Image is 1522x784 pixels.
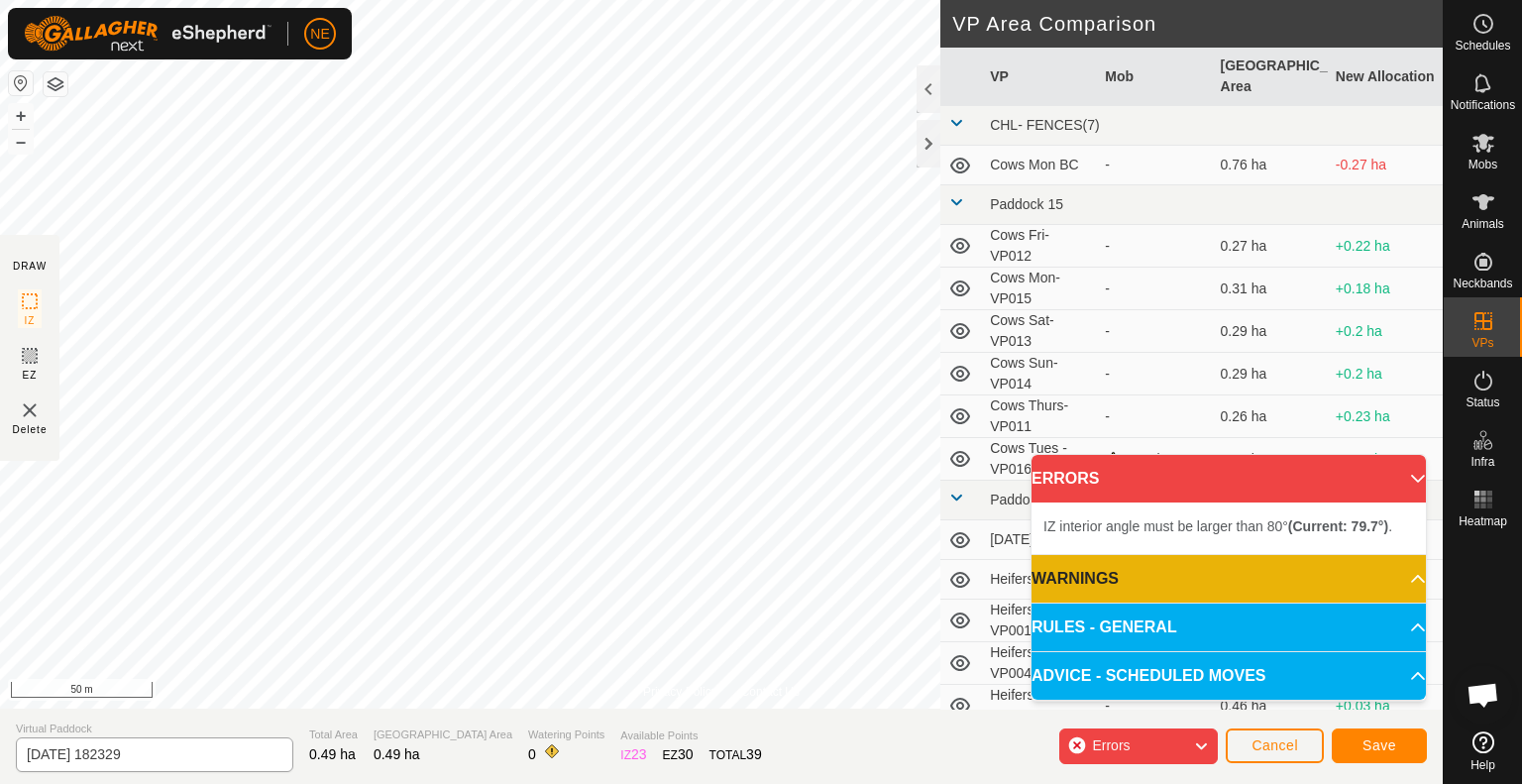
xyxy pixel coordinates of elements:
td: Heifers Mon -VP004 [982,642,1097,685]
span: IZ [25,313,36,328]
span: Available Points [620,728,761,744]
span: Virtual Paddock [16,721,293,737]
img: VP [18,398,42,422]
span: 39 [746,746,762,762]
p-accordion-header: RULES - GENERAL [1032,604,1426,651]
span: 23 [631,746,647,762]
div: - [1105,364,1204,385]
td: Cows Thurs-VP011 [982,395,1097,438]
p-accordion-header: ERRORS [1032,455,1426,503]
td: 0.46 ha [1213,685,1328,728]
div: Open chat [1454,665,1513,725]
td: +0.17 ha [1328,438,1443,481]
td: Heifers Fri-VP001 [982,600,1097,642]
td: Cows Sun-VP014 [982,353,1097,395]
span: VPs [1471,337,1493,349]
p-accordion-header: WARNINGS [1032,555,1426,603]
span: Schedules [1455,40,1510,52]
h2: VP Area Comparison [952,12,1443,36]
td: Cows Mon-VP015 [982,268,1097,310]
p-accordion-header: ADVICE - SCHEDULED MOVES [1032,652,1426,700]
span: IZ interior angle must be larger than 80° . [1043,518,1392,534]
span: Animals [1462,218,1504,230]
span: Notifications [1451,99,1515,111]
td: [DATE] 075410 [982,520,1097,560]
span: Paddock 16 [990,492,1063,507]
div: TOTAL [709,744,762,765]
span: 0.49 ha [374,746,420,762]
td: Heifers Fri [982,560,1097,600]
td: +0.22 ha [1328,225,1443,268]
span: 0.49 ha [309,746,356,762]
span: [GEOGRAPHIC_DATA] Area [374,727,512,743]
span: NE [310,24,329,45]
div: - [1105,696,1204,717]
div: - [1105,155,1204,175]
td: +0.18 ha [1328,268,1443,310]
a: Privacy Policy [643,683,717,701]
span: Status [1466,396,1499,408]
td: +0.23 ha [1328,395,1443,438]
a: Help [1444,724,1522,779]
td: 0.27 ha [1213,225,1328,268]
td: Cows Sat-VP013 [982,310,1097,353]
span: Watering Points [528,727,604,743]
span: Help [1470,759,1495,771]
td: Cows Tues -VP016 [982,438,1097,481]
button: Save [1332,728,1427,763]
span: CHL- FENCES(7) [990,117,1099,133]
span: 30 [678,746,694,762]
td: Heifers Sat -VP002 [982,685,1097,728]
th: VP [982,48,1097,106]
span: Heatmap [1459,515,1507,527]
button: – [9,130,33,154]
span: ADVICE - SCHEDULED MOVES [1032,664,1265,688]
th: Mob [1097,48,1212,106]
th: [GEOGRAPHIC_DATA] Area [1213,48,1328,106]
img: Gallagher Logo [24,16,272,52]
b: (Current: 79.7°) [1288,518,1388,534]
span: Cancel [1251,737,1298,753]
td: +0.03 ha [1328,685,1443,728]
div: EZ [663,744,694,765]
div: 2 Mobs [1105,449,1204,470]
div: - [1105,236,1204,257]
button: Cancel [1226,728,1324,763]
td: Cows Mon BC [982,146,1097,185]
div: - [1105,321,1204,342]
span: Infra [1470,456,1494,468]
span: Total Area [309,727,358,743]
td: 0.26 ha [1213,395,1328,438]
span: ERRORS [1032,467,1099,491]
span: Save [1362,737,1396,753]
p-accordion-content: ERRORS [1032,503,1426,554]
span: Delete [13,422,48,437]
span: EZ [23,368,38,383]
td: 0.29 ha [1213,310,1328,353]
button: Reset Map [9,71,33,95]
span: 0 [528,746,536,762]
td: 0.29 ha [1213,353,1328,395]
td: +0.2 ha [1328,353,1443,395]
td: Cows Fri-VP012 [982,225,1097,268]
td: 0.31 ha [1213,268,1328,310]
button: + [9,104,33,128]
th: New Allocation [1328,48,1443,106]
span: WARNINGS [1032,567,1119,591]
div: IZ [620,744,646,765]
button: Map Layers [44,72,67,96]
span: RULES - GENERAL [1032,616,1177,639]
td: 0.76 ha [1213,146,1328,185]
span: Mobs [1468,159,1497,170]
td: +0.2 ha [1328,310,1443,353]
span: Neckbands [1453,278,1512,289]
div: - [1105,406,1204,427]
span: Paddock 15 [990,196,1063,212]
td: -0.27 ha [1328,146,1443,185]
td: 0.32 ha [1213,438,1328,481]
div: DRAW [13,259,47,274]
a: Contact Us [741,683,800,701]
span: Errors [1092,737,1130,753]
div: - [1105,279,1204,299]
